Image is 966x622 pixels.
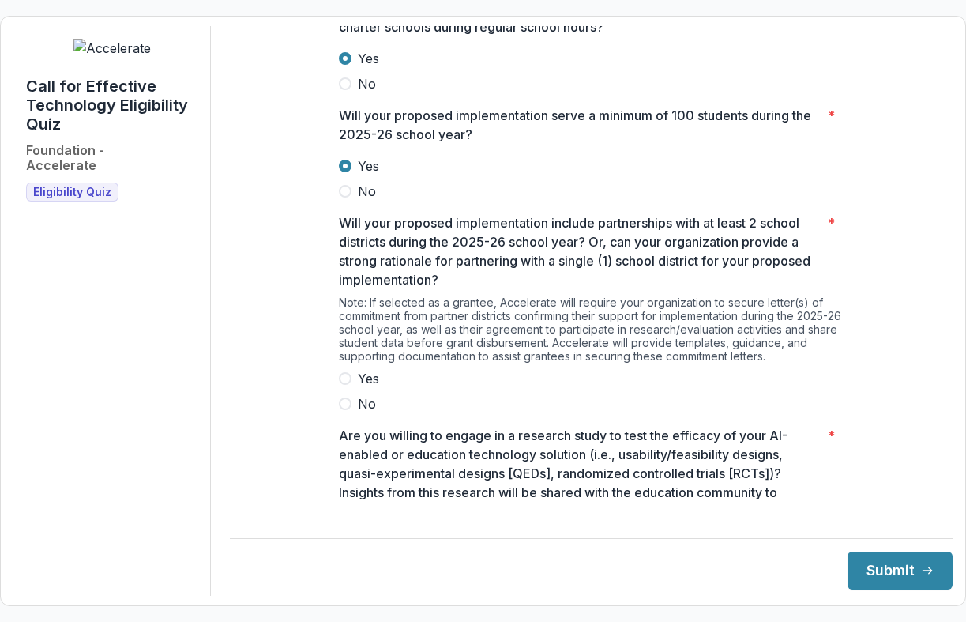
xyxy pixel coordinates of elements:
[848,552,953,590] button: Submit
[358,394,376,413] span: No
[358,369,379,388] span: Yes
[33,186,111,199] span: Eligibility Quiz
[339,106,821,144] p: Will your proposed implementation serve a minimum of 100 students during the 2025-26 school year?
[339,296,844,369] div: Note: If selected as a grantee, Accelerate will require your organization to secure letter(s) of ...
[339,213,821,289] p: Will your proposed implementation include partnerships with at least 2 school districts during th...
[26,77,197,134] h1: Call for Effective Technology Eligibility Quiz
[358,156,379,175] span: Yes
[358,49,379,68] span: Yes
[26,143,104,173] h2: Foundation - Accelerate
[358,74,376,93] span: No
[358,182,376,201] span: No
[339,426,821,521] p: Are you willing to engage in a research study to test the efficacy of your AI-enabled or educatio...
[73,39,151,58] img: Accelerate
